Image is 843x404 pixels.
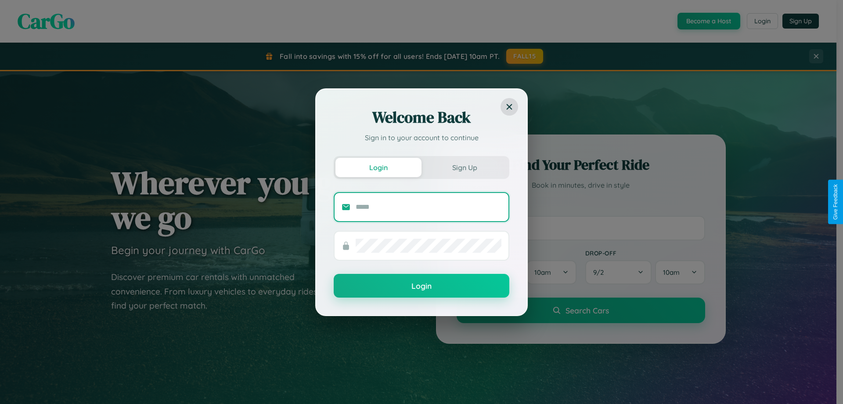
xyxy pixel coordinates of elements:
[334,274,509,298] button: Login
[334,107,509,128] h2: Welcome Back
[335,158,421,177] button: Login
[832,184,839,220] div: Give Feedback
[334,132,509,143] p: Sign in to your account to continue
[421,158,508,177] button: Sign Up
